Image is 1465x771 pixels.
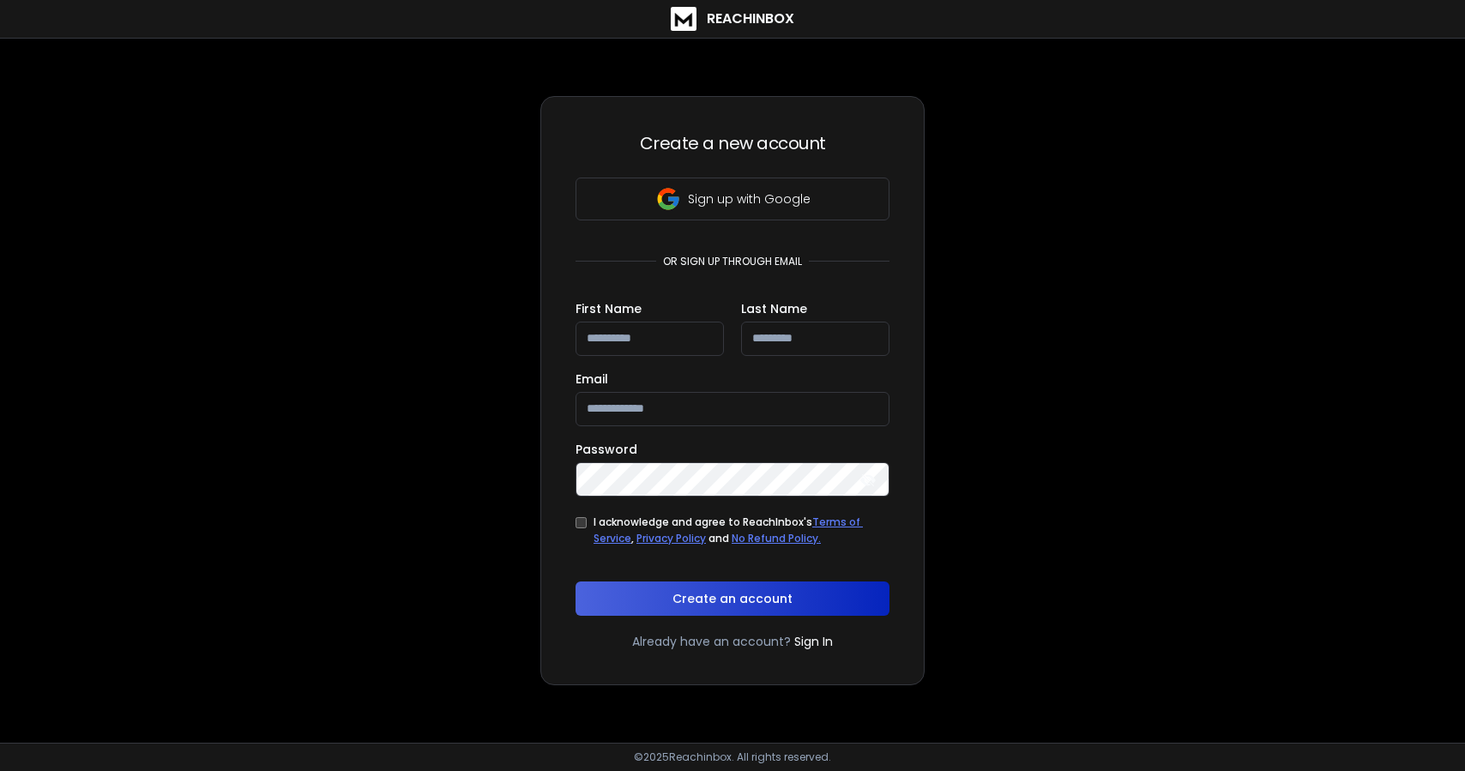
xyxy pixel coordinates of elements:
[594,514,889,547] div: I acknowledge and agree to ReachInbox's , and
[732,531,821,545] a: No Refund Policy.
[741,303,807,315] label: Last Name
[671,7,794,31] a: ReachInbox
[576,303,642,315] label: First Name
[594,515,863,546] a: Terms of Service
[576,178,889,220] button: Sign up with Google
[632,633,791,650] p: Already have an account?
[707,9,794,29] h1: ReachInbox
[794,633,833,650] a: Sign In
[671,7,696,31] img: logo
[636,531,706,545] a: Privacy Policy
[688,190,811,208] p: Sign up with Google
[576,443,637,455] label: Password
[576,581,889,616] button: Create an account
[634,750,831,764] p: © 2025 Reachinbox. All rights reserved.
[576,131,889,155] h3: Create a new account
[576,373,608,385] label: Email
[656,255,809,268] p: or sign up through email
